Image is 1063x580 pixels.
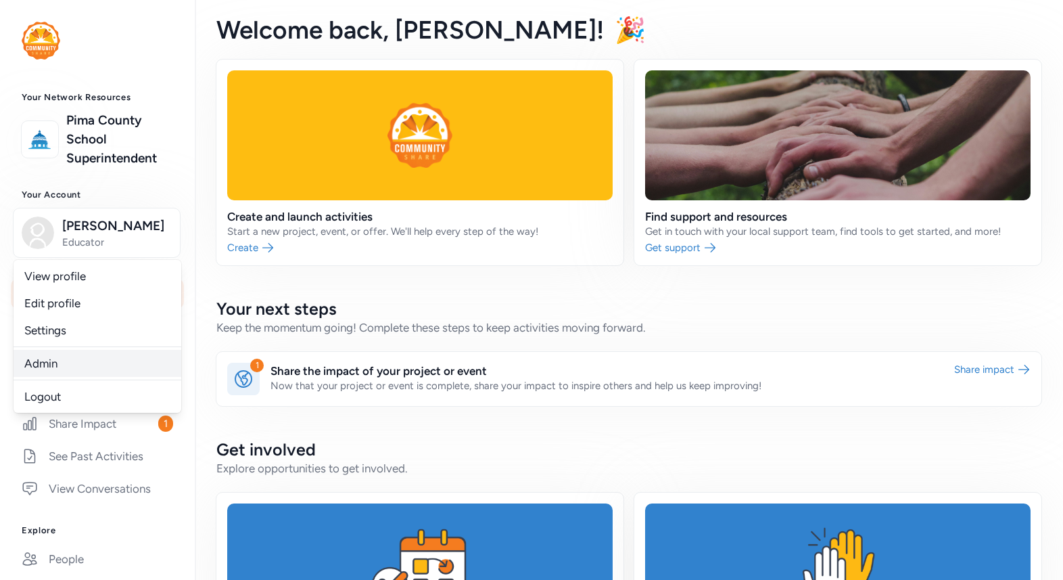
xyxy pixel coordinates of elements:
[14,317,181,344] a: Settings
[11,376,184,406] a: Close Activities
[22,22,60,60] img: logo
[250,359,264,372] div: 1
[216,439,1041,460] h2: Get involved
[216,298,1041,319] h2: Your next steps
[66,111,173,168] a: Pima County School Superintendent
[14,383,181,410] a: Logout
[14,263,181,290] a: View profile
[25,125,55,154] img: logo
[216,15,604,45] span: Welcome back , [PERSON_NAME]!
[11,474,184,504] a: View Conversations
[14,350,181,377] a: Admin
[22,525,173,536] h3: Explore
[158,416,173,432] span: 1
[11,409,184,439] a: Share Impact1
[14,290,181,317] a: Edit profile
[216,460,1041,476] div: Explore opportunities to get involved.
[11,544,184,574] a: People
[22,189,173,200] h3: Your Account
[11,441,184,471] a: See Past Activities
[615,15,646,45] span: 🎉
[62,236,172,249] span: Educator
[62,217,172,236] span: [PERSON_NAME]
[22,92,173,103] h3: Your Network Resources
[11,311,184,341] a: Respond to Invites
[14,260,181,413] div: [PERSON_NAME]Educator
[11,279,184,309] a: Home
[13,208,181,258] button: [PERSON_NAME]Educator
[11,344,184,374] a: Create and Connect
[216,319,1041,336] div: Keep the momentum going! Complete these steps to keep activities moving forward.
